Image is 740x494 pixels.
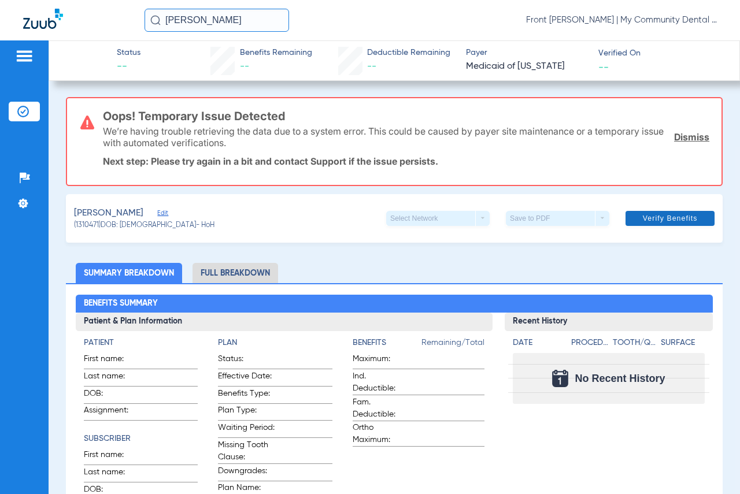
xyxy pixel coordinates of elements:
[15,49,34,63] img: hamburger-icon
[76,295,712,313] h2: Benefits Summary
[103,155,709,167] p: Next step: Please try again in a bit and contact Support if the issue persists.
[661,337,705,353] app-breakdown-title: Surface
[353,396,409,421] span: Fam. Deductible:
[76,263,182,283] li: Summary Breakdown
[661,337,705,349] h4: Surface
[353,337,421,353] app-breakdown-title: Benefits
[466,60,589,74] span: Medicaid of [US_STATE]
[23,9,63,29] img: Zuub Logo
[505,313,713,331] h3: Recent History
[84,449,140,465] span: First name:
[526,14,717,26] span: Front [PERSON_NAME] | My Community Dental Centers
[74,206,143,221] span: [PERSON_NAME]
[421,337,484,353] span: Remaining/Total
[103,110,709,122] h3: Oops! Temporary Issue Detected
[240,47,312,59] span: Benefits Remaining
[626,211,715,226] button: Verify Benefits
[367,62,376,71] span: --
[218,404,275,420] span: Plan Type:
[613,337,657,349] h4: Tooth/Quad
[674,131,709,143] a: Dismiss
[218,422,275,437] span: Waiting Period:
[513,337,561,353] app-breakdown-title: Date
[571,337,609,349] h4: Procedure
[571,337,609,353] app-breakdown-title: Procedure
[76,313,492,331] h3: Patient & Plan Information
[643,214,698,223] span: Verify Benefits
[218,439,275,463] span: Missing Tooth Clause:
[218,465,275,481] span: Downgrades:
[613,337,657,353] app-breakdown-title: Tooth/Quad
[145,9,289,32] input: Search for patients
[117,47,140,59] span: Status
[84,353,140,369] span: First name:
[218,370,275,386] span: Effective Date:
[353,337,421,349] h4: Benefits
[84,433,198,445] h4: Subscriber
[682,439,740,494] iframe: Chat Widget
[74,221,214,231] span: (1310471) DOB: [DEMOGRAPHIC_DATA] - HoH
[84,466,140,482] span: Last name:
[84,388,140,403] span: DOB:
[150,15,161,25] img: Search Icon
[353,370,409,395] span: Ind. Deductible:
[193,263,278,283] li: Full Breakdown
[598,61,609,73] span: --
[218,388,275,403] span: Benefits Type:
[575,373,665,384] span: No Recent History
[598,47,721,60] span: Verified On
[353,353,409,369] span: Maximum:
[117,60,140,74] span: --
[157,209,168,220] span: Edit
[353,422,409,446] span: Ortho Maximum:
[103,125,666,148] p: We’re having trouble retrieving the data due to a system error. This could be caused by payer sit...
[552,370,568,387] img: Calendar
[240,62,249,71] span: --
[367,47,450,59] span: Deductible Remaining
[84,404,140,420] span: Assignment:
[513,337,561,349] h4: Date
[218,353,275,369] span: Status:
[218,337,332,349] h4: Plan
[84,337,198,349] h4: Patient
[80,116,94,129] img: error-icon
[466,47,589,59] span: Payer
[84,370,140,386] span: Last name:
